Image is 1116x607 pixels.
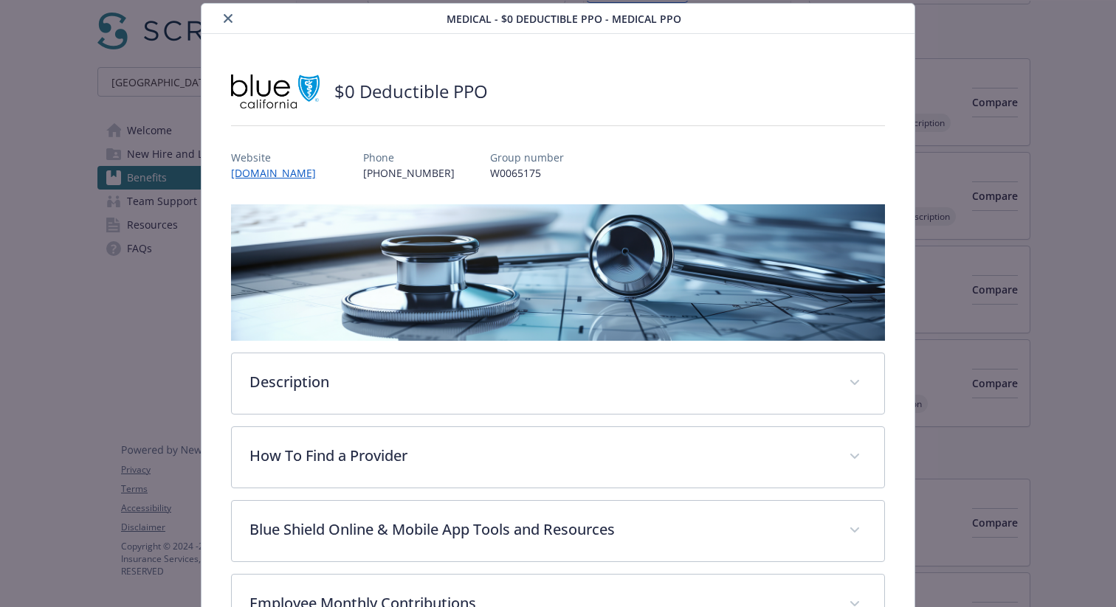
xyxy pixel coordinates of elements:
p: Phone [363,150,455,165]
div: Description [232,353,884,414]
p: Group number [490,150,564,165]
h2: $0 Deductible PPO [334,79,488,104]
p: Website [231,150,328,165]
img: banner [231,204,885,341]
p: W0065175 [490,165,564,181]
a: [DOMAIN_NAME] [231,166,328,180]
p: Description [249,371,831,393]
span: Medical - $0 Deductible PPO - Medical PPO [447,11,681,27]
img: Blue Shield of California [231,69,320,114]
div: How To Find a Provider [232,427,884,488]
div: Blue Shield Online & Mobile App Tools and Resources [232,501,884,561]
button: close [219,10,237,27]
p: How To Find a Provider [249,445,831,467]
p: [PHONE_NUMBER] [363,165,455,181]
p: Blue Shield Online & Mobile App Tools and Resources [249,518,831,541]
